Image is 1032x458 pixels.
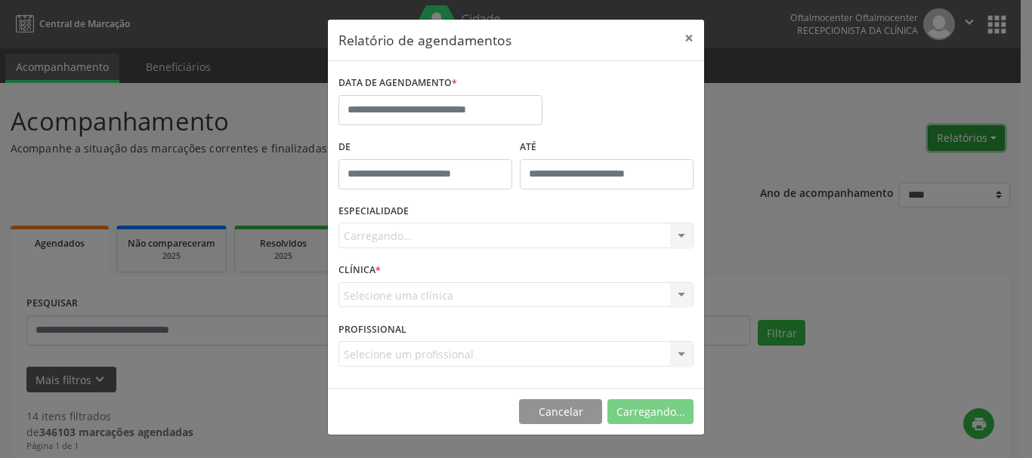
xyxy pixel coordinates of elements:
label: De [338,136,512,159]
label: ATÉ [520,136,694,159]
label: ESPECIALIDADE [338,200,409,223]
label: DATA DE AGENDAMENTO [338,72,457,95]
h5: Relatório de agendamentos [338,30,511,50]
button: Close [674,20,704,57]
label: PROFISSIONAL [338,318,406,341]
button: Carregando... [607,399,694,425]
label: CLÍNICA [338,259,381,282]
button: Cancelar [519,399,602,425]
